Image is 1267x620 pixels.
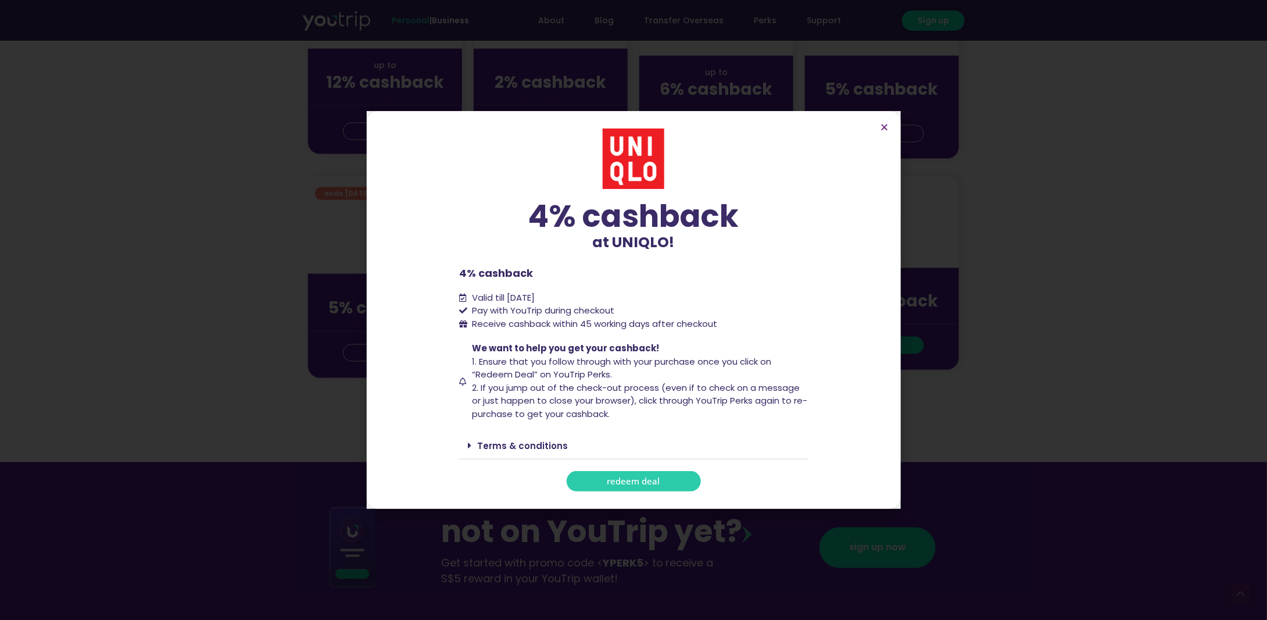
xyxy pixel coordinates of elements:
[459,201,808,254] div: at UNIQLO!
[473,342,660,354] span: We want to help you get your cashback!
[470,304,615,318] span: Pay with YouTrip during checkout
[477,440,568,452] a: Terms & conditions
[473,382,808,420] span: 2. If you jump out of the check-out process (even if to check on a message or just happen to clos...
[881,123,889,131] a: Close
[473,291,535,304] span: Valid till [DATE]
[459,201,808,231] div: 4% cashback
[567,471,701,491] a: redeem deal
[459,432,808,459] div: Terms & conditions
[607,477,660,486] span: redeem deal
[459,265,808,281] p: 4% cashback
[473,318,718,330] span: Receive cashback within 45 working days after checkout
[473,355,772,381] span: 1. Ensure that you follow through with your purchase once you click on “Redeem Deal” on YouTrip P...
